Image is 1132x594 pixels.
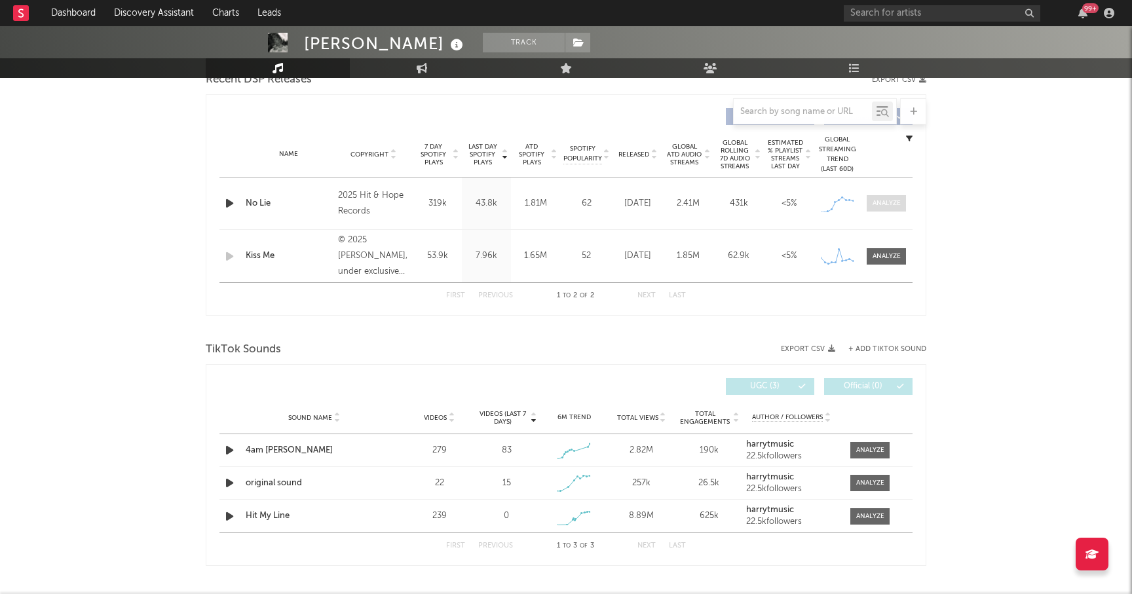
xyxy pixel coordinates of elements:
[746,485,837,494] div: 22.5k followers
[666,197,710,210] div: 2.41M
[409,444,470,457] div: 279
[717,197,761,210] div: 431k
[746,473,794,481] strong: harrytmusic
[669,292,686,299] button: Last
[726,378,814,395] button: UGC(3)
[350,151,388,158] span: Copyright
[746,506,837,515] a: harrytmusic
[580,293,588,299] span: of
[669,542,686,549] button: Last
[872,76,926,84] button: Export CSV
[717,139,753,170] span: Global Rolling 7D Audio Streams
[580,543,588,549] span: of
[246,510,383,523] a: Hit My Line
[767,197,811,210] div: <5%
[563,293,571,299] span: to
[611,477,672,490] div: 257k
[424,414,447,422] span: Videos
[465,197,508,210] div: 43.8k
[514,143,549,166] span: ATD Spotify Plays
[618,151,649,158] span: Released
[824,378,913,395] button: Official(0)
[666,143,702,166] span: Global ATD Audio Streams
[476,410,529,426] span: Videos (last 7 days)
[246,477,383,490] a: original sound
[514,197,557,210] div: 1.81M
[563,250,609,263] div: 52
[717,250,761,263] div: 62.9k
[465,250,508,263] div: 7.96k
[746,440,794,449] strong: harrytmusic
[446,292,465,299] button: First
[746,506,794,514] strong: harrytmusic
[304,33,466,54] div: [PERSON_NAME]
[504,510,509,523] div: 0
[746,517,837,527] div: 22.5k followers
[616,250,660,263] div: [DATE]
[563,197,609,210] div: 62
[483,33,565,52] button: Track
[288,414,332,422] span: Sound Name
[616,197,660,210] div: [DATE]
[666,250,710,263] div: 1.85M
[1082,3,1099,13] div: 99 +
[246,444,383,457] a: 4am [PERSON_NAME]
[844,5,1040,22] input: Search for artists
[611,444,672,457] div: 2.82M
[617,414,658,422] span: Total Views
[679,410,732,426] span: Total Engagements
[563,543,571,549] span: to
[752,413,823,422] span: Author / Followers
[767,139,803,170] span: Estimated % Playlist Streams Last Day
[206,72,312,88] span: Recent DSP Releases
[338,232,409,280] div: © 2025 [PERSON_NAME], under exclusive license to Universal Music GmbH
[781,345,835,353] button: Export CSV
[246,250,331,263] a: Kiss Me
[734,382,795,390] span: UGC ( 3 )
[679,444,740,457] div: 190k
[478,292,513,299] button: Previous
[637,292,656,299] button: Next
[746,473,837,482] a: harrytmusic
[246,197,331,210] a: No Lie
[746,440,837,449] a: harrytmusic
[746,452,837,461] div: 22.5k followers
[465,143,500,166] span: Last Day Spotify Plays
[416,143,451,166] span: 7 Day Spotify Plays
[818,135,857,174] div: Global Streaming Trend (Last 60D)
[409,510,470,523] div: 239
[637,542,656,549] button: Next
[679,510,740,523] div: 625k
[679,477,740,490] div: 26.5k
[514,250,557,263] div: 1.65M
[563,144,602,164] span: Spotify Popularity
[833,382,893,390] span: Official ( 0 )
[446,542,465,549] button: First
[539,288,611,304] div: 1 2 2
[539,538,611,554] div: 1 3 3
[835,346,926,353] button: + Add TikTok Sound
[409,477,470,490] div: 22
[206,342,281,358] span: TikTok Sounds
[246,149,331,159] div: Name
[848,346,926,353] button: + Add TikTok Sound
[544,413,605,422] div: 6M Trend
[338,188,409,219] div: 2025 Hit & Hope Records
[416,197,459,210] div: 319k
[502,444,512,457] div: 83
[1078,8,1087,18] button: 99+
[767,250,811,263] div: <5%
[416,250,459,263] div: 53.9k
[478,542,513,549] button: Previous
[502,477,511,490] div: 15
[734,107,872,117] input: Search by song name or URL
[611,510,672,523] div: 8.89M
